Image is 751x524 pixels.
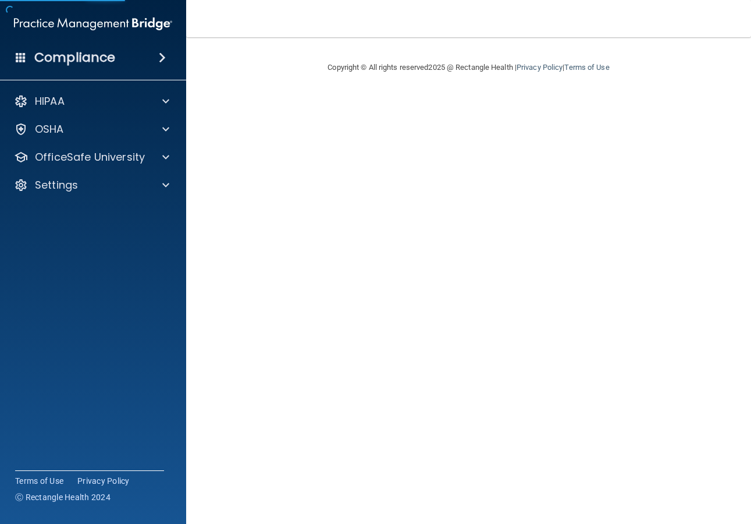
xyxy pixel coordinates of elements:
[14,12,172,36] img: PMB logo
[257,49,681,86] div: Copyright © All rights reserved 2025 @ Rectangle Health | |
[35,150,145,164] p: OfficeSafe University
[35,122,64,136] p: OSHA
[14,178,169,192] a: Settings
[564,63,609,72] a: Terms of Use
[517,63,563,72] a: Privacy Policy
[15,475,63,487] a: Terms of Use
[34,49,115,66] h4: Compliance
[35,94,65,108] p: HIPAA
[14,150,169,164] a: OfficeSafe University
[14,94,169,108] a: HIPAA
[14,122,169,136] a: OSHA
[35,178,78,192] p: Settings
[77,475,130,487] a: Privacy Policy
[15,491,111,503] span: Ⓒ Rectangle Health 2024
